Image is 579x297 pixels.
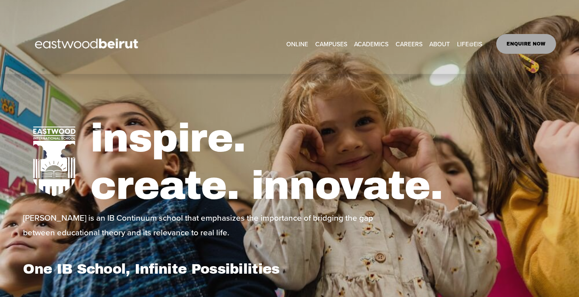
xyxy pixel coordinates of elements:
h1: inspire. create. innovate. [90,115,556,209]
span: LIFE@EIS [457,39,482,50]
a: folder dropdown [354,38,389,50]
p: [PERSON_NAME] is an IB Continuum school that emphasizes the importance of bridging the gap betwee... [23,210,399,240]
a: CAREERS [396,38,423,50]
span: ABOUT [429,39,450,50]
a: ENQUIRE NOW [496,34,556,54]
h1: One IB School, Infinite Possibilities [23,261,287,277]
a: folder dropdown [457,38,482,50]
a: folder dropdown [315,38,347,50]
span: ACADEMICS [354,39,389,50]
a: folder dropdown [429,38,450,50]
span: CAMPUSES [315,39,347,50]
img: EastwoodIS Global Site [23,24,152,64]
a: ONLINE [286,38,308,50]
